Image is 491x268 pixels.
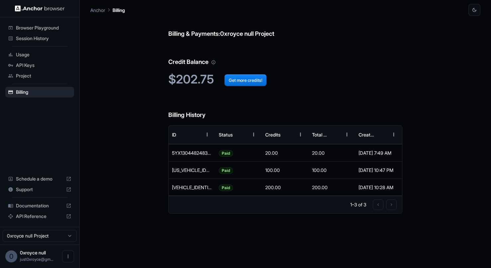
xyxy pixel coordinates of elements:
[262,144,309,161] div: 20.00
[262,161,309,179] div: 100.00
[16,89,71,95] span: Billing
[169,179,215,196] div: 11Y22683FY9457640
[265,132,281,137] div: Credits
[359,144,399,161] div: [DATE] 7:49 AM
[388,129,400,140] button: Menu
[5,60,74,71] div: API Keys
[16,25,71,31] span: Browser Playground
[90,6,125,14] nav: breadcrumb
[309,179,356,196] div: 200.00
[5,250,17,262] div: 0
[5,49,74,60] div: Usage
[294,129,306,140] button: Menu
[5,174,74,184] div: Schedule a demo
[5,71,74,81] div: Project
[5,87,74,97] div: Billing
[16,186,63,193] span: Support
[16,202,63,209] span: Documentation
[169,144,215,161] div: 5YX1304482483413T
[211,60,216,65] svg: Your credit balance will be consumed as you use the API. Visit the usage page to view a breakdown...
[15,5,65,12] img: Anchor Logo
[312,132,329,137] div: Total Cost
[5,200,74,211] div: Documentation
[309,161,356,179] div: 100.00
[16,213,63,220] span: API Reference
[172,132,176,137] div: ID
[219,179,233,196] span: Paid
[168,16,402,39] h6: Billing & Payments: 0xroyce null Project
[168,72,402,86] h2: $202.75
[359,132,375,137] div: Created
[113,7,125,14] p: Billing
[201,129,213,140] button: Menu
[16,62,71,69] span: API Keys
[16,35,71,42] span: Session History
[16,176,63,182] span: Schedule a demo
[20,250,46,255] span: 0xroyce null
[20,257,53,262] span: just0xroyce@gmail.com
[359,179,399,196] div: [DATE] 10:28 AM
[168,97,402,120] h6: Billing History
[16,51,71,58] span: Usage
[219,162,233,179] span: Paid
[90,7,105,14] p: Anchor
[5,23,74,33] div: Browser Playground
[219,145,233,162] span: Paid
[168,44,402,67] h6: Credit Balance
[329,129,341,140] button: Sort
[283,129,294,140] button: Sort
[224,74,267,86] button: Get more credits!
[5,184,74,195] div: Support
[236,129,248,140] button: Sort
[376,129,388,140] button: Sort
[169,161,215,179] div: 4HW935516U7443630
[341,129,353,140] button: Menu
[262,179,309,196] div: 200.00
[16,73,71,79] span: Project
[359,162,399,179] div: [DATE] 10:47 PM
[309,144,356,161] div: 20.00
[5,211,74,222] div: API Reference
[189,129,201,140] button: Sort
[5,33,74,44] div: Session History
[248,129,260,140] button: Menu
[219,132,233,137] div: Status
[350,201,366,208] p: 1–3 of 3
[62,250,74,262] button: Open menu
